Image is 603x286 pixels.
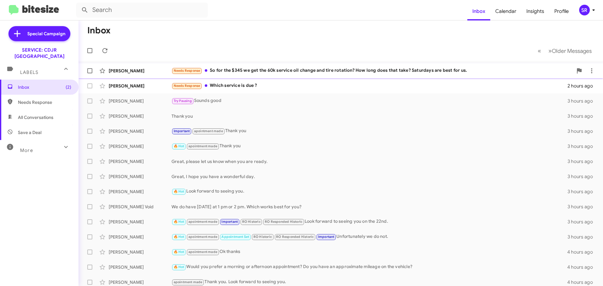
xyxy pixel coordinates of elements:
div: Look forward to seeing you. [171,188,568,195]
span: 🔥 Hot [174,220,184,224]
div: [PERSON_NAME] [109,279,171,285]
a: Calendar [490,2,521,20]
div: Unfortunately we do not. [171,233,568,240]
h1: Inbox [87,25,111,36]
div: [PERSON_NAME] [109,234,171,240]
div: [PERSON_NAME] [109,98,171,104]
div: 3 hours ago [568,113,598,119]
span: » [548,47,552,55]
div: 3 hours ago [568,204,598,210]
input: Search [76,3,208,18]
span: Important [221,220,238,224]
span: apointment made [174,280,203,284]
div: We do have [DATE] at 1 pm or 2 pm. Which works best for you? [171,204,568,210]
span: RO Responded Historic [276,235,314,239]
div: 2 hours ago [568,83,598,89]
span: apointment made [188,144,217,148]
div: [PERSON_NAME] [109,264,171,270]
div: 3 hours ago [568,158,598,165]
div: Would you prefer a morning or afternoon appointment? Do you have an approximate mileage on the ve... [171,263,567,271]
div: Thank you [171,113,568,119]
span: Important [318,235,334,239]
button: Previous [534,44,545,57]
div: Which service is due ? [171,82,568,89]
span: Save a Deal [18,129,41,136]
span: apointment made [194,129,223,133]
div: 4 hours ago [567,249,598,255]
span: RO Historic [253,235,272,239]
div: [PERSON_NAME] [109,188,171,195]
span: More [20,148,33,153]
div: Great, please let us know when you are ready. [171,158,568,165]
span: 🔥 Hot [174,144,184,148]
div: 4 hours ago [567,279,598,285]
span: Special Campaign [27,31,65,37]
span: « [538,47,541,55]
div: 3 hours ago [568,98,598,104]
div: [PERSON_NAME] [109,158,171,165]
a: Inbox [467,2,490,20]
span: Important [174,129,190,133]
span: All Conversations [18,114,53,121]
div: 3 hours ago [568,188,598,195]
div: Look forward to seeing you on the 22nd. [171,218,568,225]
span: 🔥 Hot [174,265,184,269]
button: SR [574,5,596,15]
div: 4 hours ago [567,264,598,270]
span: Appointment Set [221,235,249,239]
div: [PERSON_NAME] Void [109,204,171,210]
div: 3 hours ago [568,234,598,240]
div: So for the $345 we get the 60k service oil change and tire rotation? How long does that take? Sat... [171,67,573,74]
div: SR [579,5,590,15]
div: [PERSON_NAME] [109,113,171,119]
a: Profile [549,2,574,20]
div: Great, I hope you have a wonderful day. [171,173,568,180]
div: [PERSON_NAME] [109,83,171,89]
span: Needs Response [174,69,200,73]
div: 3 hours ago [568,173,598,180]
span: Try Pausing [174,99,192,103]
div: Thank you [171,143,568,150]
div: [PERSON_NAME] [109,173,171,180]
div: Thank you [171,127,568,135]
div: Ok thanks [171,248,567,255]
span: Needs Response [18,99,71,105]
div: [PERSON_NAME] [109,68,171,74]
button: Next [545,44,595,57]
span: 🔥 Hot [174,189,184,193]
a: Insights [521,2,549,20]
nav: Page navigation example [534,44,595,57]
span: apointment made [188,250,217,254]
div: [PERSON_NAME] [109,219,171,225]
div: [PERSON_NAME] [109,143,171,149]
span: Labels [20,70,38,75]
span: Inbox [18,84,71,90]
div: [PERSON_NAME] [109,128,171,134]
div: [PERSON_NAME] [109,249,171,255]
div: 3 hours ago [568,219,598,225]
span: Needs Response [174,84,200,88]
div: 3 hours ago [568,143,598,149]
span: 🔥 Hot [174,235,184,239]
span: RO Historic [242,220,261,224]
div: Sounds good [171,97,568,104]
div: 3 hours ago [568,128,598,134]
span: 🔥 Hot [174,250,184,254]
a: Special Campaign [8,26,70,41]
span: apointment made [188,235,217,239]
div: Thank you. Look forward to seeing you. [171,278,567,286]
span: RO Responded Historic [265,220,302,224]
span: (2) [66,84,71,90]
span: Older Messages [552,48,592,54]
span: apointment made [188,220,217,224]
